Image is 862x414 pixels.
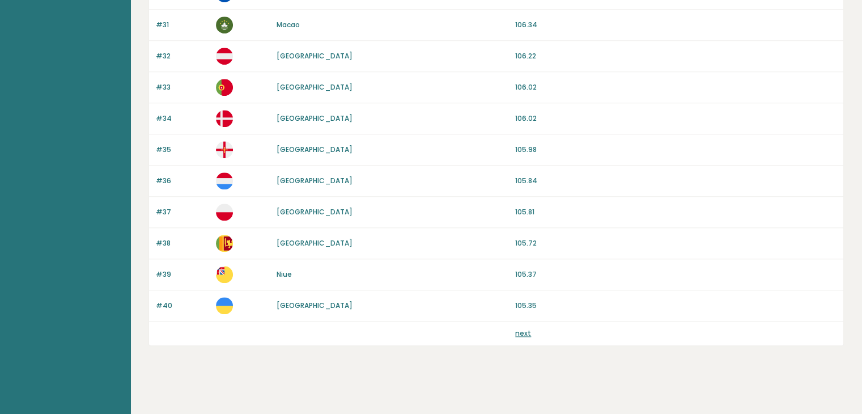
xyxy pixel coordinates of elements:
[156,301,209,311] p: #40
[216,297,233,314] img: ua.svg
[216,172,233,189] img: lu.svg
[156,20,209,30] p: #31
[515,328,531,338] a: next
[277,238,353,248] a: [GEOGRAPHIC_DATA]
[156,238,209,248] p: #38
[515,82,836,92] p: 106.02
[515,301,836,311] p: 105.35
[515,20,836,30] p: 106.34
[515,176,836,186] p: 105.84
[515,269,836,280] p: 105.37
[156,176,209,186] p: #36
[216,48,233,65] img: at.svg
[156,145,209,155] p: #35
[515,145,836,155] p: 105.98
[216,141,233,158] img: gg.svg
[277,82,353,92] a: [GEOGRAPHIC_DATA]
[216,204,233,221] img: pl.svg
[216,16,233,33] img: mo.svg
[156,269,209,280] p: #39
[277,20,300,29] a: Macao
[156,207,209,217] p: #37
[216,79,233,96] img: pt.svg
[515,207,836,217] p: 105.81
[277,301,353,310] a: [GEOGRAPHIC_DATA]
[156,51,209,61] p: #32
[277,207,353,217] a: [GEOGRAPHIC_DATA]
[156,113,209,124] p: #34
[156,82,209,92] p: #33
[277,51,353,61] a: [GEOGRAPHIC_DATA]
[216,110,233,127] img: dk.svg
[277,145,353,154] a: [GEOGRAPHIC_DATA]
[277,113,353,123] a: [GEOGRAPHIC_DATA]
[216,235,233,252] img: lk.svg
[515,51,836,61] p: 106.22
[515,238,836,248] p: 105.72
[277,176,353,185] a: [GEOGRAPHIC_DATA]
[216,266,233,283] img: nu.svg
[515,113,836,124] p: 106.02
[277,269,292,279] a: Niue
